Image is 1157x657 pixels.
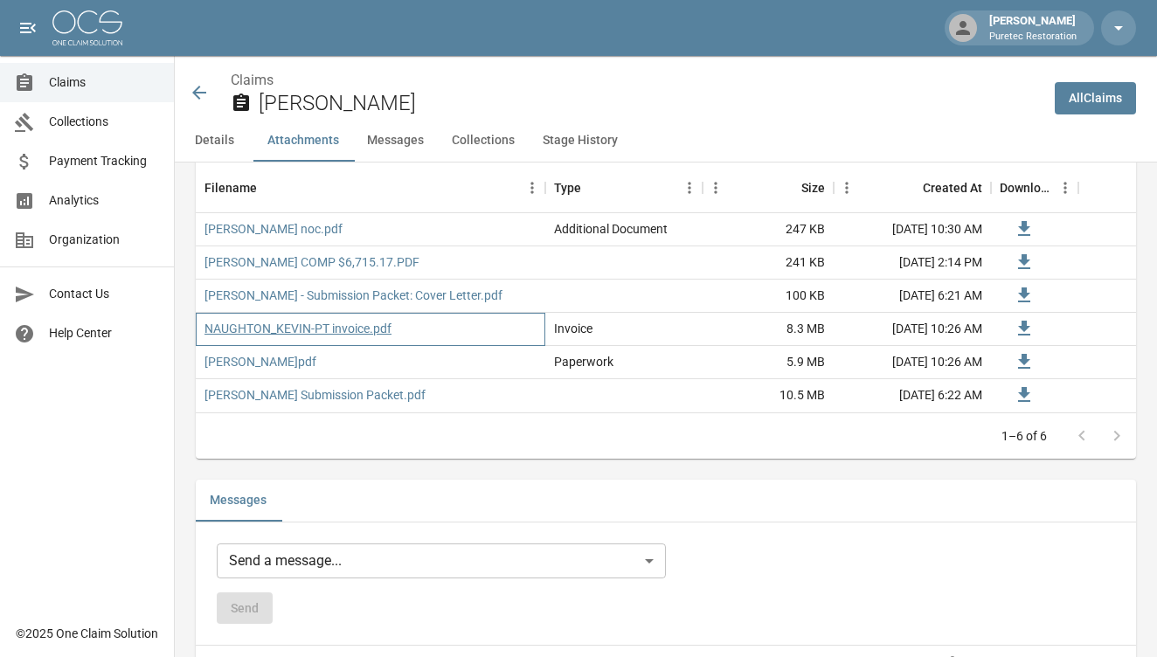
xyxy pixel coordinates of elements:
[676,175,703,201] button: Menu
[217,543,666,578] div: Send a message...
[834,175,860,201] button: Menu
[545,163,703,212] div: Type
[49,152,160,170] span: Payment Tracking
[175,120,1157,162] div: anchor tabs
[49,191,160,210] span: Analytics
[703,175,729,201] button: Menu
[991,163,1078,212] div: Download
[49,285,160,303] span: Contact Us
[834,346,991,379] div: [DATE] 10:26 AM
[703,280,834,313] div: 100 KB
[834,246,991,280] div: [DATE] 2:14 PM
[49,324,160,342] span: Help Center
[989,30,1077,45] p: Puretec Restoration
[703,163,834,212] div: Size
[982,12,1084,44] div: [PERSON_NAME]
[801,163,825,212] div: Size
[703,213,834,246] div: 247 KB
[1000,163,1052,212] div: Download
[196,163,545,212] div: Filename
[204,353,316,370] a: [PERSON_NAME]pdf
[1001,427,1047,445] p: 1–6 of 6
[204,386,426,404] a: [PERSON_NAME] Submission Packet.pdf
[259,91,1041,116] h2: [PERSON_NAME]
[834,313,991,346] div: [DATE] 10:26 AM
[703,346,834,379] div: 5.9 MB
[253,120,353,162] button: Attachments
[554,353,613,370] div: Paperwork
[353,120,438,162] button: Messages
[204,220,343,238] a: [PERSON_NAME] noc.pdf
[554,163,581,212] div: Type
[703,246,834,280] div: 241 KB
[703,313,834,346] div: 8.3 MB
[16,625,158,642] div: © 2025 One Claim Solution
[204,287,502,304] a: [PERSON_NAME] - Submission Packet: Cover Letter.pdf
[231,70,1041,91] nav: breadcrumb
[834,280,991,313] div: [DATE] 6:21 AM
[834,379,991,412] div: [DATE] 6:22 AM
[204,253,419,271] a: [PERSON_NAME] COMP $6,715.17.PDF
[204,320,391,337] a: NAUGHTON_KEVIN-PT invoice.pdf
[204,163,257,212] div: Filename
[554,220,668,238] div: Additional Document
[438,120,529,162] button: Collections
[834,163,991,212] div: Created At
[10,10,45,45] button: open drawer
[52,10,122,45] img: ocs-logo-white-transparent.png
[196,480,281,522] button: Messages
[49,231,160,249] span: Organization
[923,163,982,212] div: Created At
[49,113,160,131] span: Collections
[49,73,160,92] span: Claims
[175,120,253,162] button: Details
[196,480,1136,522] div: related-list tabs
[703,379,834,412] div: 10.5 MB
[519,175,545,201] button: Menu
[1052,175,1078,201] button: Menu
[554,320,592,337] div: Invoice
[529,120,632,162] button: Stage History
[1055,82,1136,114] a: AllClaims
[231,72,274,88] a: Claims
[834,213,991,246] div: [DATE] 10:30 AM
